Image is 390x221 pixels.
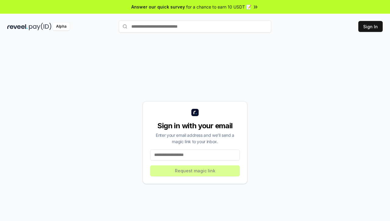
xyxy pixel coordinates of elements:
[29,23,51,30] img: pay_id
[358,21,383,32] button: Sign In
[150,132,240,145] div: Enter your email address and we’ll send a magic link to your inbox.
[131,4,185,10] span: Answer our quick survey
[150,121,240,131] div: Sign in with your email
[191,109,199,116] img: logo_small
[53,23,70,30] div: Alpha
[186,4,251,10] span: for a chance to earn 10 USDT 📝
[7,23,28,30] img: reveel_dark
